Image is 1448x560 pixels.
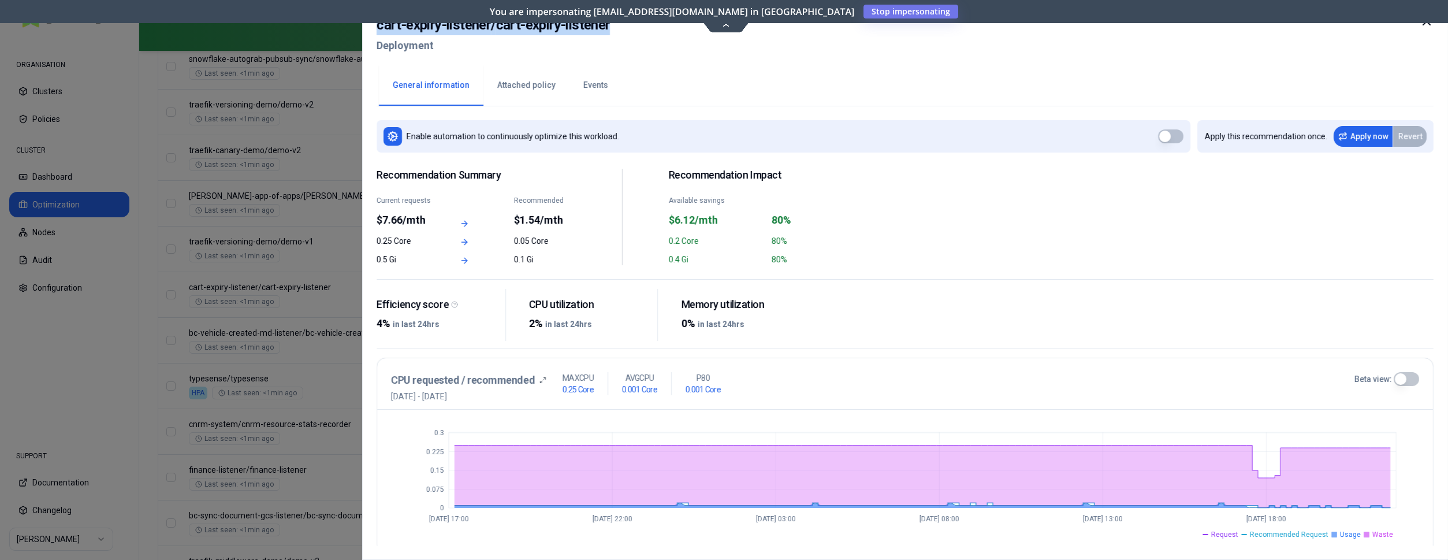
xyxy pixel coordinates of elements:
div: $1.54/mth [513,212,575,228]
span: [DATE] - [DATE] [391,391,546,402]
h1: 0.001 Core [685,384,720,395]
div: 0.2 Core [668,235,764,247]
div: 4% [377,316,496,332]
span: Recommendation Summary [377,169,576,182]
span: Waste [1372,530,1393,539]
p: P80 [696,372,709,384]
div: CPU utilization [528,298,648,311]
p: Enable automation to continuously optimize this workload. [407,131,619,142]
h2: Deployment [377,35,610,56]
div: Recommended [513,196,575,205]
span: Usage [1340,530,1361,539]
tspan: [DATE] 13:00 [1083,515,1123,523]
button: Events [569,65,622,106]
tspan: 0.225 [426,448,444,456]
tspan: 0 [440,504,444,512]
div: $7.66/mth [377,212,438,228]
span: Recommended Request [1250,530,1328,539]
h1: 0.001 Core [621,384,657,395]
tspan: [DATE] 03:00 [755,515,795,523]
h3: CPU requested / recommended [391,372,535,388]
span: Request [1211,530,1238,539]
div: 0.05 Core [513,235,575,247]
div: Available savings [668,196,764,205]
tspan: 0.15 [430,466,444,474]
div: 0.1 Gi [513,254,575,265]
div: Efficiency score [377,298,496,311]
div: 2% [528,316,648,332]
tspan: 0.3 [434,429,444,437]
div: 80% [772,212,868,228]
h2: cart-expiry-listener / cart-expiry-listener [377,14,610,35]
p: MAX CPU [563,372,594,384]
tspan: [DATE] 22:00 [592,515,632,523]
tspan: [DATE] 08:00 [920,515,959,523]
button: Attached policy [483,65,569,106]
h2: Recommendation Impact [668,169,868,182]
div: Current requests [377,196,438,205]
p: Apply this recommendation once. [1204,131,1327,142]
span: in last 24hrs [545,320,591,329]
div: 0.5 Gi [377,254,438,265]
div: $6.12/mth [668,212,764,228]
span: in last 24hrs [697,320,744,329]
span: in last 24hrs [393,320,440,329]
button: Apply now [1334,126,1393,147]
div: 80% [772,235,868,247]
tspan: [DATE] 17:00 [429,515,468,523]
tspan: 0.075 [426,485,444,494]
button: General information [379,65,483,106]
label: Beta view: [1354,373,1391,385]
p: AVG CPU [625,372,654,384]
tspan: [DATE] 18:00 [1246,515,1286,523]
div: 0.4 Gi [668,254,764,265]
div: 0% [681,316,801,332]
h1: 0.25 Core [563,384,594,395]
div: Memory utilization [681,298,801,311]
div: 0.25 Core [377,235,438,247]
div: 80% [772,254,868,265]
